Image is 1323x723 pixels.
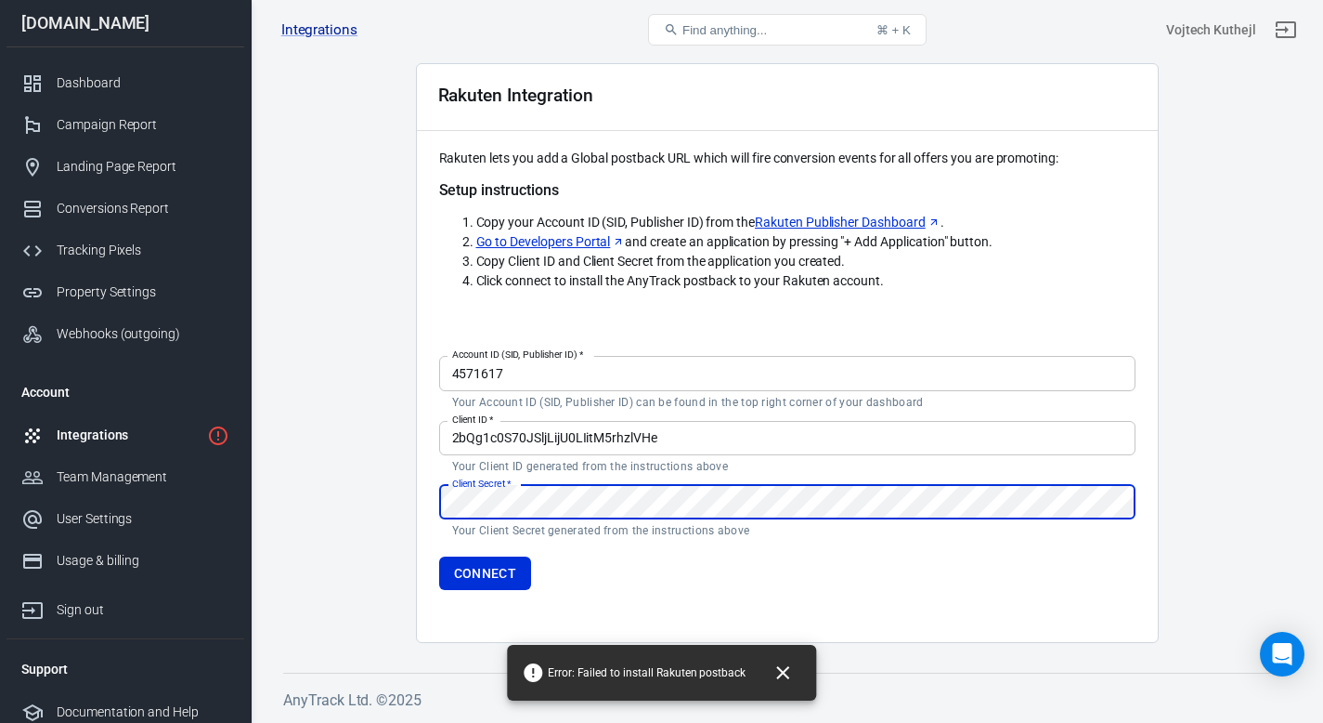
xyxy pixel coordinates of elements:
[6,456,244,498] a: Team Management
[57,115,229,135] div: Campaign Report
[452,459,1122,474] p: Your Client ID generated from the instructions above
[57,157,229,177] div: Landing Page Report
[57,703,229,722] div: Documentation and Help
[476,232,626,252] a: Go to Developers Portal
[476,234,993,249] span: and create an application by pressing "+ Add Application" button.
[438,85,593,105] div: Rakuten Integration
[452,523,1122,538] p: Your Client Secret generated from the instructions above
[6,414,244,456] a: Integrations
[1166,20,1256,40] div: Account id: xaWMdHFr
[57,241,229,260] div: Tracking Pixels
[6,104,244,146] a: Campaign Report
[522,662,746,684] span: Error: Failed to install Rakuten postback
[476,254,846,269] span: Copy Client ID and Client Secret from the application you created.
[439,356,1135,390] input: 123456
[439,149,1135,168] p: Rakuten lets you add a Global postback URL which will fire conversion events for all offers you a...
[6,146,244,188] a: Landing Page Report
[6,370,244,414] li: Account
[452,395,1122,410] p: Your Account ID (SID, Publisher ID) can be found in the top right corner of your dashboard
[57,551,229,571] div: Usage & billing
[57,283,229,302] div: Property Settings
[6,188,244,230] a: Conversions Report
[452,477,512,491] label: Client Secret
[57,509,229,529] div: User Settings
[876,23,911,37] div: ⌘ + K
[57,199,229,218] div: Conversions Report
[476,273,884,288] span: Click connect to install the AnyTrack postback to your Rakuten account.
[6,313,244,355] a: Webhooks (outgoing)
[57,324,229,344] div: Webhooks (outgoing)
[283,689,1291,712] h6: AnyTrack Ltd. © 2025
[57,73,229,93] div: Dashboard
[452,348,583,361] label: Account ID (SID, Publisher ID)
[281,20,357,40] a: Integrations
[57,426,200,445] div: Integrations
[760,651,809,695] button: Close
[476,215,944,230] span: Copy your Account ID (SID, Publisher ID) from the .
[6,271,244,313] a: Property Settings
[57,600,229,620] div: Sign out
[439,421,1135,455] input: POIUYTREWQqwertyuiop123456789000
[6,582,244,631] a: Sign out
[6,647,244,691] li: Support
[6,62,244,104] a: Dashboard
[648,14,927,46] button: Find anything...⌘ + K
[6,15,244,32] div: [DOMAIN_NAME]
[6,540,244,582] a: Usage & billing
[1260,632,1304,677] div: Open Intercom Messenger
[207,425,229,447] svg: 1 networks not verified yet
[57,467,229,487] div: Team Management
[1264,7,1308,52] a: Sign out
[439,181,1135,200] h5: Setup instructions
[6,230,244,271] a: Tracking Pixels
[6,498,244,540] a: User Settings
[452,413,494,427] label: Client ID
[439,557,532,591] button: Connect
[755,213,940,232] a: Rakuten Publisher Dashboard
[682,23,767,37] span: Find anything...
